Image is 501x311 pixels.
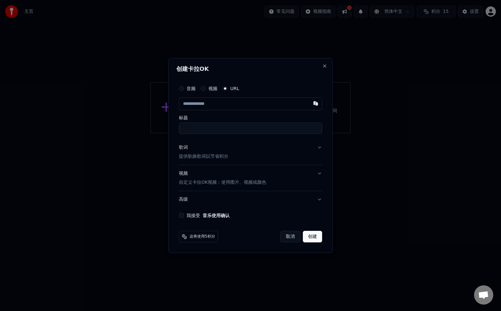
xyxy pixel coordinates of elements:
label: URL [230,86,239,91]
label: 我接受 [187,213,230,218]
h2: 创建卡拉OK [176,66,325,72]
div: 视频 [179,170,266,186]
label: 视频 [208,86,217,91]
button: 我接受 [203,213,230,218]
button: 视频自定义卡拉OK视频：使用图片、视频或颜色 [179,165,322,191]
button: 取消 [280,231,300,242]
label: 标题 [179,115,322,120]
span: 这将使用5积分 [189,234,215,239]
button: 歌词提供歌曲歌词以节省积分 [179,139,322,165]
button: 高级 [179,191,322,208]
button: 创建 [303,231,322,242]
div: 歌词 [179,144,188,151]
p: 提供歌曲歌词以节省积分 [179,153,228,160]
label: 音频 [187,86,196,91]
p: 自定义卡拉OK视频：使用图片、视频或颜色 [179,179,266,186]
